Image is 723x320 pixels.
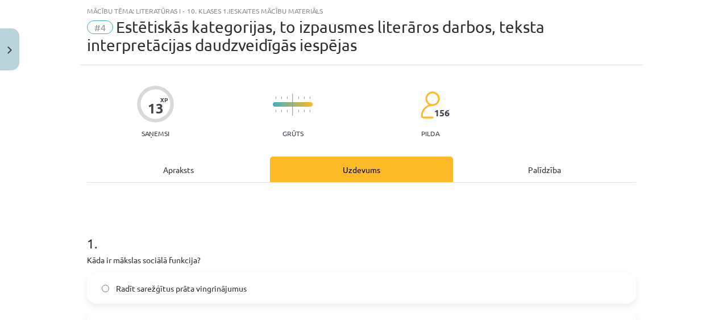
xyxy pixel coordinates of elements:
p: pilda [421,129,439,137]
img: icon-short-line-57e1e144782c952c97e751825c79c345078a6d821885a25fce030b3d8c18986b.svg [281,96,282,99]
img: icon-short-line-57e1e144782c952c97e751825c79c345078a6d821885a25fce030b3d8c18986b.svg [309,110,310,112]
img: icon-short-line-57e1e144782c952c97e751825c79c345078a6d821885a25fce030b3d8c18986b.svg [275,110,276,112]
div: 13 [148,100,164,116]
span: 156 [434,108,450,118]
img: icon-short-line-57e1e144782c952c97e751825c79c345078a6d821885a25fce030b3d8c18986b.svg [298,96,299,99]
img: icon-short-line-57e1e144782c952c97e751825c79c345078a6d821885a25fce030b3d8c18986b.svg [286,110,288,112]
h1: 1 . [87,216,636,251]
div: Palīdzība [453,157,636,182]
span: #4 [87,20,113,34]
span: Radīt sarežģītus prāta vingrinājumus [116,283,247,294]
img: icon-close-lesson-0947bae3869378f0d4975bcd49f059093ad1ed9edebbc8119c70593378902aed.svg [7,47,12,54]
img: icon-short-line-57e1e144782c952c97e751825c79c345078a6d821885a25fce030b3d8c18986b.svg [309,96,310,99]
p: Saņemsi [137,129,174,137]
img: icon-short-line-57e1e144782c952c97e751825c79c345078a6d821885a25fce030b3d8c18986b.svg [281,110,282,112]
div: Mācību tēma: Literatūras i - 10. klases 1.ieskaites mācību materiāls [87,7,636,15]
p: Kāda ir mākslas sociālā funkcija? [87,254,636,266]
div: Uzdevums [270,157,453,182]
img: icon-short-line-57e1e144782c952c97e751825c79c345078a6d821885a25fce030b3d8c18986b.svg [304,110,305,112]
img: icon-short-line-57e1e144782c952c97e751825c79c345078a6d821885a25fce030b3d8c18986b.svg [286,96,288,99]
img: icon-long-line-d9ea69661e0d244f92f715978eff75569469978d946b2353a9bb055b3ed8787d.svg [292,94,293,116]
p: Grūts [282,129,304,137]
img: students-c634bb4e5e11cddfef0936a35e636f08e4e9abd3cc4e673bd6f9a4125e45ecb1.svg [420,91,440,119]
img: icon-short-line-57e1e144782c952c97e751825c79c345078a6d821885a25fce030b3d8c18986b.svg [298,110,299,112]
div: Apraksts [87,157,270,182]
span: XP [160,96,168,103]
input: Radīt sarežģītus prāta vingrinājumus [102,285,109,292]
img: icon-short-line-57e1e144782c952c97e751825c79c345078a6d821885a25fce030b3d8c18986b.svg [275,96,276,99]
span: Estētiskās kategorijas, to izpausmes literāros darbos, teksta interpretācijas daudzveidīgās iespējas [87,18,545,54]
img: icon-short-line-57e1e144782c952c97e751825c79c345078a6d821885a25fce030b3d8c18986b.svg [304,96,305,99]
